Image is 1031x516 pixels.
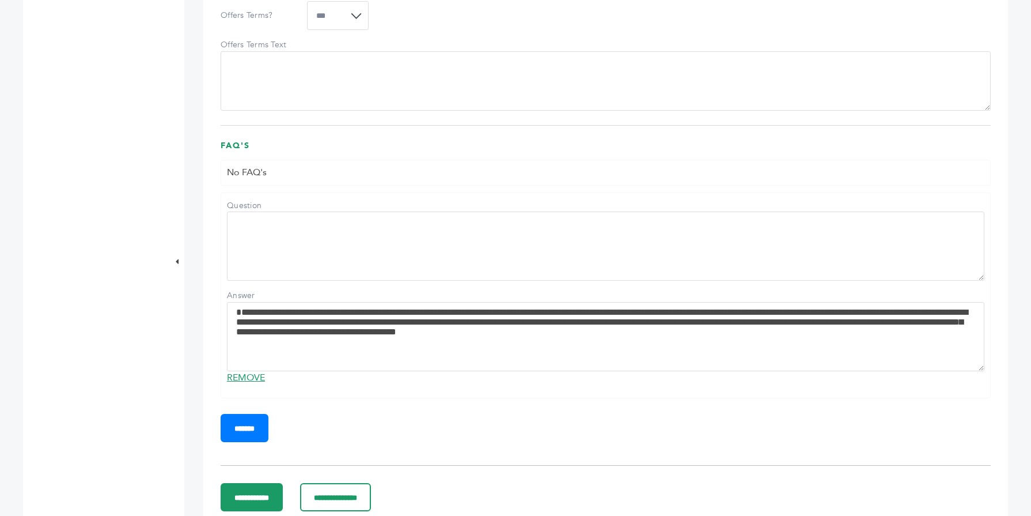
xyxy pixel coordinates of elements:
[227,371,265,384] a: REMOVE
[221,39,301,51] label: Offers Terms Text
[221,10,301,21] label: Offers Terms?
[227,290,308,302] label: Answer
[221,140,991,160] h3: FAQ's
[227,200,308,212] label: Question
[227,166,267,179] span: No FAQ's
